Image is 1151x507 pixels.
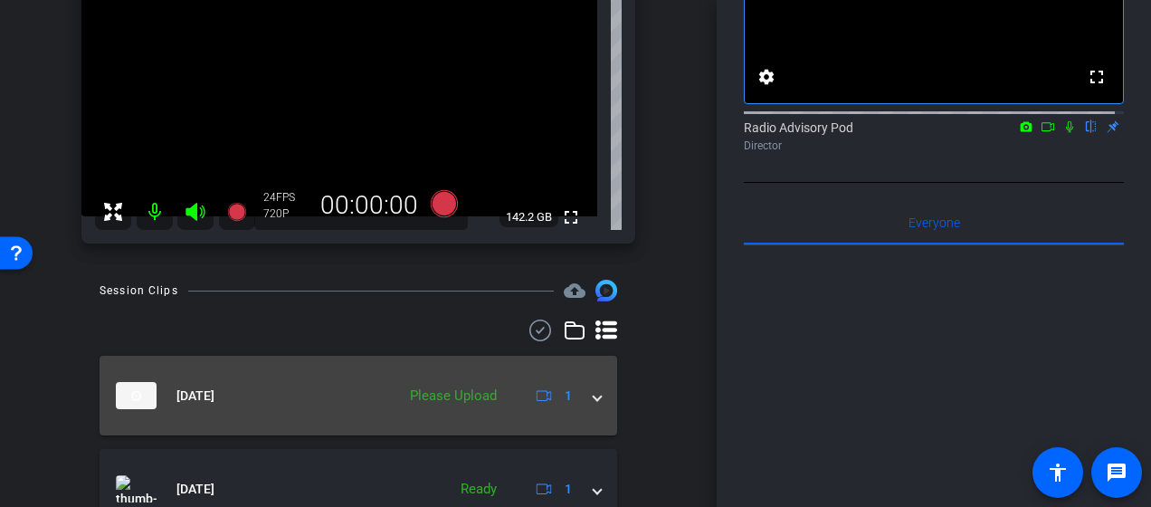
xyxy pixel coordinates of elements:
[565,480,572,499] span: 1
[276,191,295,204] span: FPS
[564,280,585,301] span: Destinations for your clips
[499,206,558,228] span: 142.2 GB
[401,386,506,407] div: Please Upload
[176,480,214,499] span: [DATE]
[100,356,617,435] mat-expansion-panel-header: thumb-nail[DATE]Please Upload1
[263,190,309,205] div: 24
[595,280,617,301] img: Session clips
[100,282,178,300] div: Session Clips
[263,206,309,221] div: 720P
[908,216,960,229] span: Everyone
[116,475,157,502] img: thumb-nail
[309,190,430,221] div: 00:00:00
[756,66,777,88] mat-icon: settings
[1047,462,1069,483] mat-icon: accessibility
[1106,462,1127,483] mat-icon: message
[560,206,582,228] mat-icon: fullscreen
[1086,66,1108,88] mat-icon: fullscreen
[176,387,214,406] span: [DATE]
[744,119,1124,154] div: Radio Advisory Pod
[452,479,506,500] div: Ready
[116,382,157,409] img: thumb-nail
[1080,118,1102,134] mat-icon: flip
[744,138,1124,154] div: Director
[565,387,572,406] span: 1
[564,280,585,301] mat-icon: cloud_upload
